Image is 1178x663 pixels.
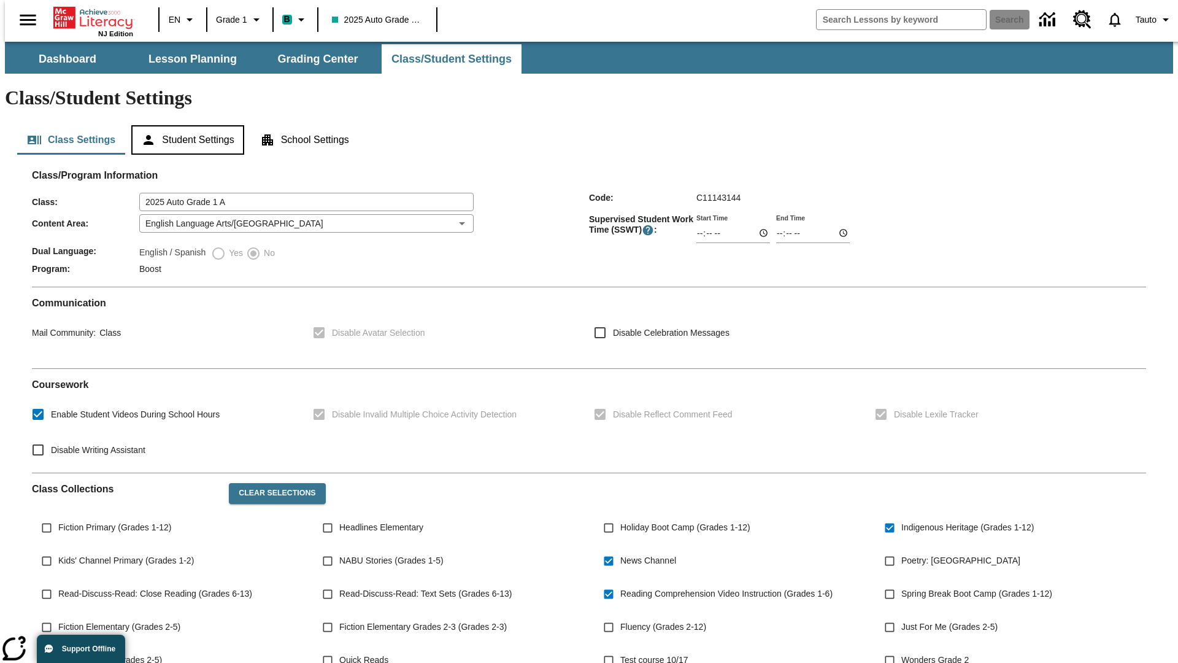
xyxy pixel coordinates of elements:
[32,169,1146,181] h2: Class/Program Information
[32,182,1146,277] div: Class/Program Information
[339,621,507,634] span: Fiction Elementary Grades 2-3 (Grades 2-3)
[32,379,1146,463] div: Coursework
[53,4,133,37] div: Home
[32,328,96,338] span: Mail Community :
[250,125,359,155] button: School Settings
[10,2,46,38] button: Open side menu
[17,125,1161,155] div: Class/Student Settings
[332,14,423,26] span: 2025 Auto Grade 1 A
[139,264,161,274] span: Boost
[139,214,474,233] div: English Language Arts/[GEOGRAPHIC_DATA]
[51,444,145,457] span: Disable Writing Assistant
[62,645,115,653] span: Support Offline
[642,224,654,236] button: Supervised Student Work Time is the timeframe when students can take LevelSet and when lessons ar...
[589,193,696,203] span: Code :
[51,408,220,421] span: Enable Student Videos During School Hours
[339,521,423,534] span: Headlines Elementary
[216,14,247,26] span: Grade 1
[139,246,206,261] label: English / Spanish
[96,328,121,338] span: Class
[98,30,133,37] span: NJ Edition
[256,44,379,74] button: Grading Center
[163,9,202,31] button: Language: EN, Select a language
[229,483,325,504] button: Clear Selections
[1131,9,1178,31] button: Profile/Settings
[5,42,1173,74] div: SubNavbar
[32,219,139,228] span: Content Area :
[1136,14,1157,26] span: Tauto
[620,521,750,534] span: Holiday Boot Camp (Grades 1-12)
[58,554,194,567] span: Kids' Channel Primary (Grades 1-2)
[58,587,252,600] span: Read-Discuss-Read: Close Reading (Grades 6-13)
[1032,3,1066,37] a: Data Center
[696,213,728,222] label: Start Time
[32,297,1146,359] div: Communication
[382,44,522,74] button: Class/Student Settings
[5,87,1173,109] h1: Class/Student Settings
[32,379,1146,390] h2: Course work
[901,587,1052,600] span: Spring Break Boot Camp (Grades 1-12)
[32,197,139,207] span: Class :
[901,621,998,634] span: Just For Me (Grades 2-5)
[37,635,125,663] button: Support Offline
[6,44,129,74] button: Dashboard
[32,483,219,495] h2: Class Collections
[339,554,444,567] span: NABU Stories (Grades 1-5)
[277,9,314,31] button: Boost Class color is teal. Change class color
[131,125,244,155] button: Student Settings
[613,327,730,339] span: Disable Celebration Messages
[53,6,133,30] a: Home
[32,246,139,256] span: Dual Language :
[901,521,1034,534] span: Indigenous Heritage (Grades 1-12)
[17,125,125,155] button: Class Settings
[696,193,741,203] span: C11143144
[226,247,243,260] span: Yes
[32,264,139,274] span: Program :
[776,213,805,222] label: End Time
[169,14,180,26] span: EN
[261,247,275,260] span: No
[817,10,986,29] input: search field
[894,408,979,421] span: Disable Lexile Tracker
[5,44,523,74] div: SubNavbar
[58,521,171,534] span: Fiction Primary (Grades 1-12)
[620,554,676,567] span: News Channel
[620,587,833,600] span: Reading Comprehension Video Instruction (Grades 1-6)
[339,587,512,600] span: Read-Discuss-Read: Text Sets (Grades 6-13)
[131,44,254,74] button: Lesson Planning
[620,621,706,634] span: Fluency (Grades 2-12)
[589,214,696,236] span: Supervised Student Work Time (SSWT) :
[1066,3,1099,36] a: Resource Center, Will open in new tab
[139,193,474,211] input: Class
[613,408,733,421] span: Disable Reflect Comment Feed
[211,9,269,31] button: Grade: Grade 1, Select a grade
[332,408,517,421] span: Disable Invalid Multiple Choice Activity Detection
[32,297,1146,309] h2: Communication
[1099,4,1131,36] a: Notifications
[284,12,290,27] span: B
[332,327,425,339] span: Disable Avatar Selection
[58,621,180,634] span: Fiction Elementary (Grades 2-5)
[901,554,1020,567] span: Poetry: [GEOGRAPHIC_DATA]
